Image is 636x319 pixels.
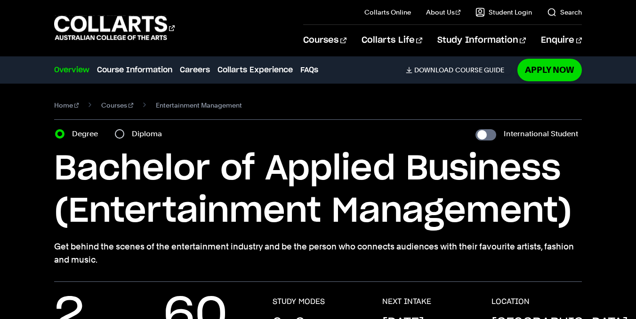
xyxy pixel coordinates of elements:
h3: NEXT INTAKE [382,297,431,306]
a: Study Information [437,25,526,56]
label: Degree [72,127,104,140]
a: FAQs [300,64,318,76]
p: Get behind the scenes of the entertainment industry and be the person who connects audiences with... [54,240,582,266]
h3: LOCATION [491,297,530,306]
h1: Bachelor of Applied Business (Entertainment Management) [54,148,582,233]
h3: STUDY MODES [273,297,325,306]
a: Collarts Life [362,25,422,56]
a: Courses [303,25,346,56]
a: DownloadCourse Guide [406,66,512,74]
a: Home [54,99,79,112]
a: Course Information [97,64,172,76]
a: Collarts Experience [217,64,293,76]
a: Collarts Online [364,8,411,17]
a: Search [547,8,582,17]
div: Go to homepage [54,15,175,41]
a: Overview [54,64,89,76]
a: Careers [180,64,210,76]
span: Download [414,66,453,74]
a: Student Login [475,8,532,17]
a: About Us [426,8,461,17]
label: Diploma [132,127,168,140]
span: Entertainment Management [156,99,242,112]
a: Courses [101,99,133,112]
label: International Student [504,127,578,140]
a: Enquire [541,25,582,56]
a: Apply Now [517,59,582,81]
